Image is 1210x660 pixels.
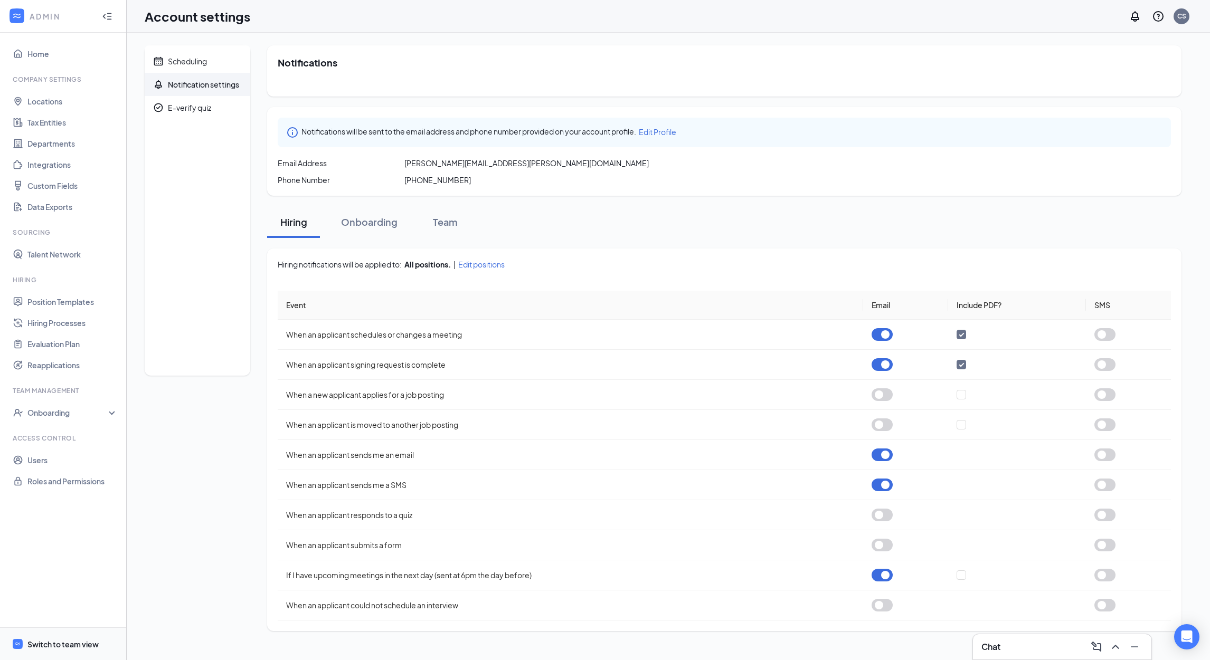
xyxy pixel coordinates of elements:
[278,440,863,470] td: When an applicant sends me an email
[1177,12,1186,21] div: CS
[153,102,164,113] svg: CheckmarkCircle
[145,73,250,96] a: BellNotification settings
[1088,638,1105,655] button: ComposeMessage
[453,259,456,270] span: |
[639,127,676,137] span: Edit Profile
[278,259,402,270] span: Hiring notifications will be applied to:
[14,640,21,647] svg: WorkstreamLogo
[13,407,23,418] svg: UserCheck
[404,158,649,168] span: [PERSON_NAME][EMAIL_ADDRESS][PERSON_NAME][DOMAIN_NAME]
[278,175,330,185] span: Phone Number
[27,333,118,355] a: Evaluation Plan
[1126,638,1143,655] button: Minimize
[27,449,118,471] a: Users
[27,43,118,64] a: Home
[278,500,863,530] td: When an applicant responds to a quiz
[301,126,636,139] span: Notifications will be sent to the email address and phone number provided on your account profile.
[168,56,207,66] div: Scheduling
[145,7,250,25] h1: Account settings
[27,639,99,649] div: Switch to team view
[981,641,1000,653] h3: Chat
[145,50,250,73] a: CalendarScheduling
[948,291,1086,320] th: Include PDF?
[13,434,116,443] div: Access control
[27,154,118,175] a: Integrations
[278,470,863,500] td: When an applicant sends me a SMS
[13,386,116,395] div: Team Management
[27,133,118,154] a: Departments
[286,126,299,139] svg: Info
[13,275,116,284] div: Hiring
[278,380,863,410] td: When a new applicant applies for a job posting
[1152,10,1165,23] svg: QuestionInfo
[102,11,112,22] svg: Collapse
[27,312,118,333] a: Hiring Processes
[1086,291,1171,320] th: SMS
[1090,640,1103,653] svg: ComposeMessage
[639,126,676,139] a: Edit Profile
[278,158,327,168] span: Email Address
[153,56,164,66] svg: Calendar
[13,75,116,84] div: Company Settings
[1107,638,1124,655] button: ChevronUp
[168,102,211,113] div: E-verify quiz
[27,175,118,196] a: Custom Fields
[278,590,863,620] td: When an applicant could not schedule an interview
[278,56,1171,69] h2: Notifications
[27,244,118,265] a: Talent Network
[27,471,118,492] a: Roles and Permissions
[278,215,309,228] div: Hiring
[1174,624,1199,649] div: Open Intercom Messenger
[863,291,948,320] th: Email
[429,215,461,228] div: Team
[145,96,250,119] a: CheckmarkCircleE-verify quiz
[404,175,471,185] span: [PHONE_NUMBER]
[278,560,863,590] td: If I have upcoming meetings in the next day (sent at 6pm the day before)
[12,11,22,21] svg: WorkstreamLogo
[13,228,116,237] div: Sourcing
[27,91,118,112] a: Locations
[278,410,863,440] td: When an applicant is moved to another job posting
[278,350,863,380] td: When an applicant signing request is complete
[153,79,164,90] svg: Bell
[278,291,863,320] th: Event
[27,291,118,312] a: Position Templates
[341,215,398,228] div: Onboarding
[27,196,118,217] a: Data Exports
[458,259,505,270] span: Edit positions
[30,11,92,22] div: ADMIN
[1109,640,1122,653] svg: ChevronUp
[1128,640,1141,653] svg: Minimize
[404,259,451,270] div: All positions.
[27,112,118,133] a: Tax Entities
[168,79,239,90] div: Notification settings
[278,530,863,560] td: When an applicant submits a form
[27,407,109,418] div: Onboarding
[1129,10,1141,23] svg: Notifications
[27,355,118,376] a: Reapplications
[278,320,863,350] td: When an applicant schedules or changes a meeting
